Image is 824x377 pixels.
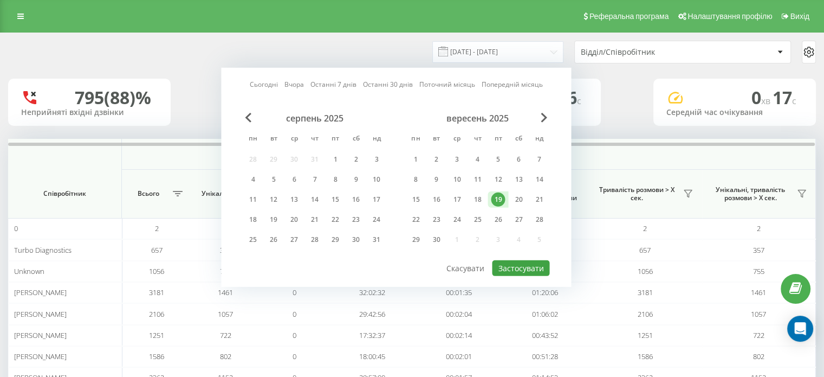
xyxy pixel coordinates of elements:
span: хв [761,95,773,107]
div: 13 [287,193,301,207]
div: чт 21 серп 2025 р. [304,212,325,228]
div: серпень 2025 [243,113,387,124]
span: 0 [293,287,296,297]
td: 17:32:37 [329,325,416,346]
div: 3 [450,152,464,167]
abbr: субота [510,131,527,148]
span: 722 [753,330,764,340]
div: пн 15 вер 2025 р. [405,191,426,208]
span: 2 [154,223,158,233]
div: 27 [511,213,525,227]
td: 01:20:06 [502,282,588,303]
div: чт 7 серп 2025 р. [304,171,325,188]
div: вт 23 вер 2025 р. [426,212,446,228]
div: 1 [408,152,423,167]
div: 28 [532,213,546,227]
span: 1251 [149,330,164,340]
abbr: п’ятниця [327,131,343,148]
div: 2 [349,152,363,167]
span: Всього [127,189,169,198]
div: 22 [408,213,423,227]
div: 5 [491,152,505,167]
div: 30 [349,233,363,247]
span: 1057 [218,309,233,319]
abbr: четвер [469,131,485,148]
div: 8 [328,172,342,187]
div: 21 [532,193,546,207]
div: нд 28 вер 2025 р. [529,212,549,228]
div: 7 [308,172,322,187]
div: пт 22 серп 2025 р. [325,212,346,228]
abbr: неділя [531,131,547,148]
div: ср 27 серп 2025 р. [284,232,304,248]
div: нд 21 вер 2025 р. [529,191,549,208]
abbr: вівторок [265,131,282,148]
div: 18 [246,213,260,227]
span: 1057 [751,309,766,319]
div: 16 [349,193,363,207]
div: 6 [287,172,301,187]
a: Вчора [284,79,304,90]
span: Unknown [14,266,44,276]
span: c [577,95,581,107]
div: нд 31 серп 2025 р. [366,232,387,248]
td: 00:02:14 [416,325,502,346]
div: 8 [408,172,423,187]
abbr: вівторок [428,131,444,148]
abbr: п’ятниця [490,131,506,148]
span: Всі дзвінки [161,150,776,158]
div: 31 [369,233,384,247]
span: 722 [220,330,231,340]
span: [PERSON_NAME] [14,352,67,361]
span: Унікальні, тривалість розмови > Х сек. [708,186,794,202]
div: 11 [246,193,260,207]
div: ср 3 вер 2025 р. [446,151,467,168]
div: 795 (88)% [75,87,151,108]
div: пн 4 серп 2025 р. [243,171,263,188]
span: [PERSON_NAME] [14,309,67,319]
div: 29 [408,233,423,247]
div: пн 8 вер 2025 р. [405,171,426,188]
div: ср 13 серп 2025 р. [284,191,304,208]
span: 2 [757,223,761,233]
span: 3181 [638,287,653,297]
abbr: понеділок [407,131,424,148]
span: 357 [753,245,764,255]
span: 357 [220,245,231,255]
span: Співробітник [18,189,111,198]
td: 00:43:52 [502,325,588,346]
td: 00:02:01 [416,346,502,367]
div: 11 [470,172,484,187]
div: сб 13 вер 2025 р. [508,171,529,188]
span: Реферальна програма [589,12,669,21]
td: 00:02:04 [416,303,502,324]
div: Відділ/Співробітник [581,48,710,57]
div: чт 28 серп 2025 р. [304,232,325,248]
div: 4 [470,152,484,167]
div: 18 [470,193,484,207]
div: 15 [328,193,342,207]
span: 1251 [638,330,653,340]
div: вт 9 вер 2025 р. [426,171,446,188]
abbr: неділя [368,131,385,148]
div: 1 [328,152,342,167]
div: 17 [369,193,384,207]
span: 3181 [149,287,164,297]
div: 6 [511,152,525,167]
div: пн 1 вер 2025 р. [405,151,426,168]
div: нд 17 серп 2025 р. [366,191,387,208]
div: 25 [470,213,484,227]
div: вт 16 вер 2025 р. [426,191,446,208]
div: вт 26 серп 2025 р. [263,232,284,248]
div: Неприйняті вхідні дзвінки [21,108,158,117]
span: 657 [639,245,651,255]
div: сб 20 вер 2025 р. [508,191,529,208]
div: 16 [429,193,443,207]
span: 1056 [638,266,653,276]
span: 2106 [638,309,653,319]
span: Унікальні [197,189,238,198]
span: Next Month [541,113,547,123]
div: сб 9 серп 2025 р. [346,171,366,188]
div: чт 25 вер 2025 р. [467,212,488,228]
div: Середній час очікування [666,108,803,117]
